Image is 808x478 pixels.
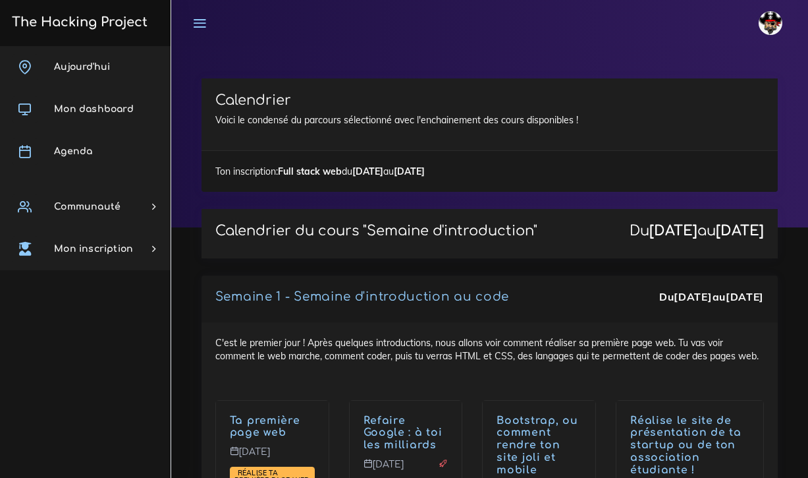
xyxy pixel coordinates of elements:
strong: [DATE] [674,290,712,303]
a: Semaine 1 - Semaine d'introduction au code [215,290,509,303]
h3: Calendrier [215,92,764,109]
span: Mon dashboard [54,104,134,114]
strong: [DATE] [716,223,764,239]
span: Mon inscription [54,244,133,254]
div: Du au [659,289,764,305]
img: avatar [759,11,782,35]
i: Projet à rendre ce jour-là [439,459,448,468]
a: Bootstrap, ou comment rendre ton site joli et mobile [497,415,578,476]
span: Agenda [54,146,92,156]
p: [DATE] [230,446,315,467]
strong: [DATE] [352,165,383,177]
p: Voici le condensé du parcours sélectionné avec l'enchainement des cours disponibles ! [215,113,764,127]
p: C'est l'heure de ton premier véritable projet ! Tu vas recréer la très célèbre page d'accueil de ... [364,415,448,452]
p: Et voilà ! Nous te donnerons les astuces marketing pour bien savoir vendre un concept ou une idée... [630,415,749,477]
a: Ta première page web [230,415,300,439]
div: Du au [630,223,764,239]
p: C'est le premier jour ! Après quelques introductions, nous allons voir comment réaliser sa premiè... [230,415,315,440]
span: Communauté [54,202,121,212]
strong: Full stack web [278,165,342,177]
h3: The Hacking Project [8,15,148,30]
a: Refaire Google : à toi les milliards [364,415,443,452]
strong: [DATE] [726,290,764,303]
div: Ton inscription: du au [202,150,778,192]
strong: [DATE] [649,223,697,239]
p: Calendrier du cours "Semaine d'introduction" [215,223,537,239]
strong: [DATE] [394,165,425,177]
a: Réalise le site de présentation de ta startup ou de ton association étudiante ! [630,415,741,476]
p: Après avoir vu comment faire ses première pages, nous allons te montrer Bootstrap, un puissant fr... [497,415,581,477]
span: Aujourd'hui [54,62,110,72]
